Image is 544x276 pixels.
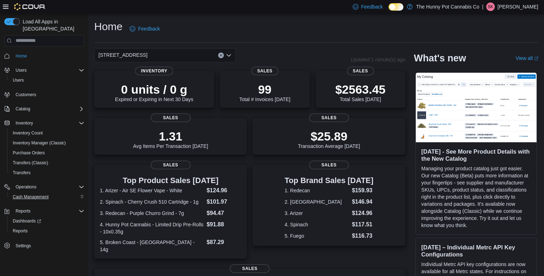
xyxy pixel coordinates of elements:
[13,207,33,215] button: Reports
[285,198,349,205] dt: 2. [GEOGRAPHIC_DATA]
[10,217,84,225] span: Dashboards
[100,210,204,217] dt: 3. Redecan - Purple Churro Grind - 7g
[16,53,27,59] span: Home
[335,82,386,102] div: Total Sales [DATE]
[16,67,27,73] span: Users
[7,75,87,85] button: Users
[115,82,193,102] div: Expired or Expiring in Next 30 Days
[226,53,232,58] button: Open list of options
[10,217,44,225] a: Dashboards
[10,227,84,235] span: Reports
[7,226,87,236] button: Reports
[127,22,163,36] a: Feedback
[488,2,493,11] span: SK
[352,209,374,217] dd: $124.96
[309,114,349,122] span: Sales
[10,139,84,147] span: Inventory Manager (Classic)
[1,89,87,100] button: Customers
[239,82,290,102] div: Total # Invoices [DATE]
[7,148,87,158] button: Purchase Orders
[13,150,45,156] span: Purchase Orders
[421,244,531,258] h3: [DATE] – Individual Metrc API Key Configurations
[285,232,349,239] dt: 5. Fuego
[7,138,87,148] button: Inventory Manager (Classic)
[10,193,51,201] a: Cash Management
[7,168,87,178] button: Transfers
[13,160,48,166] span: Transfers (Classic)
[13,140,66,146] span: Inventory Manager (Classic)
[206,186,241,195] dd: $124.96
[13,130,43,136] span: Inventory Count
[206,198,241,206] dd: $101.97
[498,2,538,11] p: [PERSON_NAME]
[10,139,69,147] a: Inventory Manager (Classic)
[206,238,241,247] dd: $87.29
[13,218,41,224] span: Dashboards
[100,221,204,235] dt: 4. Hunny Pot Cannabis - Limited Drip Pre-Rolls - 10x0.35g
[16,184,36,190] span: Operations
[100,176,241,185] h3: Top Product Sales [DATE]
[13,207,84,215] span: Reports
[10,159,51,167] a: Transfers (Classic)
[1,206,87,216] button: Reports
[10,149,84,157] span: Purchase Orders
[1,51,87,61] button: Home
[10,227,30,235] a: Reports
[482,2,483,11] p: |
[1,65,87,75] button: Users
[218,53,224,58] button: Clear input
[13,66,29,74] button: Users
[133,129,208,149] div: Avg Items Per Transaction [DATE]
[13,105,84,113] span: Catalog
[13,77,24,83] span: Users
[206,220,241,229] dd: $91.88
[285,176,374,185] h3: Top Brand Sales [DATE]
[13,242,34,250] a: Settings
[7,128,87,138] button: Inventory Count
[239,82,290,96] p: 99
[13,90,84,99] span: Customers
[285,221,349,228] dt: 4. Spinach
[10,159,84,167] span: Transfers (Classic)
[352,232,374,240] dd: $116.73
[352,198,374,206] dd: $146.94
[13,52,30,60] a: Home
[133,129,208,143] p: 1.31
[20,18,84,32] span: Load All Apps in [GEOGRAPHIC_DATA]
[7,192,87,202] button: Cash Management
[230,264,270,273] span: Sales
[534,56,538,61] svg: External link
[7,216,87,226] a: Dashboards
[298,129,360,143] p: $25.89
[94,20,123,34] h1: Home
[100,239,204,253] dt: 5. Broken Coast - [GEOGRAPHIC_DATA] - 14g
[10,169,84,177] span: Transfers
[416,2,479,11] p: The Hunny Pot Cannabis Co
[309,161,349,169] span: Sales
[351,57,405,62] p: Updated 1 minute(s) ago
[352,220,374,229] dd: $117.51
[13,66,84,74] span: Users
[13,119,84,127] span: Inventory
[347,67,374,75] span: Sales
[13,51,84,60] span: Home
[285,210,349,217] dt: 3. Arizer
[13,170,30,176] span: Transfers
[16,106,30,112] span: Catalog
[1,182,87,192] button: Operations
[13,183,39,191] button: Operations
[16,120,33,126] span: Inventory
[13,105,33,113] button: Catalog
[4,48,84,269] nav: Complex example
[10,129,84,137] span: Inventory Count
[98,51,147,59] span: [STREET_ADDRESS]
[13,241,84,250] span: Settings
[13,228,28,234] span: Reports
[352,186,374,195] dd: $159.93
[13,183,84,191] span: Operations
[516,55,538,61] a: View allExternal link
[13,194,49,200] span: Cash Management
[10,76,27,84] a: Users
[298,129,360,149] div: Transaction Average [DATE]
